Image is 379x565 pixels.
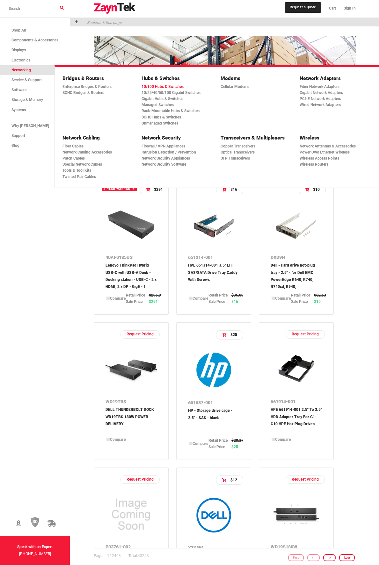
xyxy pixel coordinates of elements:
td: Sale Price [126,299,149,305]
span: Compare [275,437,291,442]
a: Transceivers & Multiplexers [221,134,288,142]
strong: Speak with an Expert [17,545,53,549]
span: 3-year warranty [102,186,137,191]
p: $16 [230,186,237,193]
a: Request Pricing [120,330,160,339]
td: $16 [231,299,244,305]
a: Network Cabling [62,134,130,142]
a: 651687-001HP - Storage drive cage - 2.5" - SAS - black [188,399,239,434]
p: 40AF0135US [106,254,157,262]
span: Electronics [11,58,30,62]
span: Why [PERSON_NAME] [11,124,49,128]
p: Dell - Hard drive hot-plug tray - 2.5" - for Dell EMC PowerEdge R640, R740, R740xd, R940, [271,262,322,289]
span: Compare [193,441,208,446]
a: Request Pricing [286,476,325,484]
p: WD19TBS [106,398,157,406]
p: DELL THUNDERBOLT DOCK WD19TBS 130W POWER DELIVERY [106,406,157,433]
a: Request Pricing [120,476,160,484]
span: Cart [329,6,336,11]
img: X7K8W -- GEN 14 3.5 LFF DRIVE CADDY [188,492,239,538]
a: Patch Cables [62,155,130,161]
a: Request Pricing [286,330,325,339]
span: Service & Support [11,78,42,82]
p: 651687-001 [188,399,239,407]
a: Wireless Routers [300,161,367,168]
span: Displays [11,48,26,52]
td: $291 [149,299,163,305]
a: SOHO Bridges & Routers [62,90,130,96]
a: 10/100 Hubs & Switches [142,84,209,90]
a: [PHONE_NUMBER] [19,552,51,556]
span: Storage & Memory [11,97,43,102]
a: Hubs & Switches [142,75,209,82]
td: $52.63 [314,292,326,298]
p: 43243 [125,548,153,563]
td: $296.99 [149,292,163,298]
a: Fiber Network Adapters [300,84,367,90]
a: 651314-001HPE 651314-001 3.5" LFF SAS/SATA Drive Tray Caddy With Screws [188,254,239,289]
span: Compare [110,296,126,301]
p: $291 [154,186,163,193]
a: Sign In [340,2,356,15]
span: Networking [11,68,31,72]
a: SOHO Hubs & Switches [142,114,209,120]
p: $12 [230,476,237,483]
img: 651687-001 -- HPE 2.5" SAS SATA HDD Tray Caddy For HPE Proliant Gen8/9/10 W/Screws [188,347,239,393]
a: Managed Switches [142,102,209,108]
a: Optical Transceivers [221,149,288,155]
a: Modems [221,75,288,82]
a: Gigabit Network Adapters [300,90,367,96]
img: WD19S180W -- DELL WDS189W USB-C DOCK [271,491,322,537]
a: WD19TBSDELL THUNDERBOLT DOCK WD19TBS 130W POWER DELIVERY [106,398,157,433]
td: Sale Price [208,444,231,450]
span: Blog [11,143,19,148]
a: Request a Quote [285,2,321,12]
img: DXD9H -- DELL 2.5 14G SAS/SATA Drive Tray [273,202,319,248]
p: $25 [230,331,237,338]
p: DXD9H [271,254,322,262]
a: Firewall / VPN Appliances [142,143,209,149]
img: 661914-001 -- HP 2.5 TO 3.5 SFF TO LFF ADAPTER TRAY CADDY MOUNT [273,346,319,392]
a: Network Cabling Accessories [62,149,130,155]
td: Sale Price [291,299,314,305]
td: Retail Price [126,292,149,298]
a: Network Security Appliances [142,155,209,161]
h5: Bridges & Routers [62,75,130,82]
p: Lenovo ThinkPad Hybrid USB-C with USB-A Dock - Docking station - USB-C - 2 x HDMI, 2 x DP - GigE - 1 [106,262,157,289]
img: WD19TBS -- DELL THUNDERBOLT DOCK WD 19TBS 130W POWER DELIVERY [106,346,157,392]
a: DXD9HDell - Hard drive hot-plug tray - 2.5" - for Dell EMC PowerEdge R640, R740, R740xd, R940, [271,254,322,289]
p: 651314-001 [188,254,239,262]
a: Cart [325,2,340,15]
td: $28.37 [231,438,244,444]
a: Wired Network Adapters [300,102,367,108]
a: Special Network Cables [62,161,130,168]
a: Fiber Cables [62,143,130,149]
td: $25 [231,444,244,450]
p: / 2403 [94,548,125,563]
a: Rack-Mountable Hubs & Switches [142,108,209,114]
a: Tools & Tool Kits [62,168,130,174]
span: Shop All [11,28,26,32]
a: Network Adapters [300,75,367,82]
a: SFP Transceivers [221,155,288,161]
a: Last [339,554,355,561]
a: Power Over Ethernet Wireless [300,149,367,155]
a: Network Security [142,134,209,142]
td: $10 [314,299,326,305]
a: Enterprise Bridges & Routers [62,84,130,90]
a: Network Security Software [142,161,209,168]
td: Retail Price [208,292,231,298]
a: PCI-E Network Adapters [300,96,367,102]
p: $10 [313,186,320,193]
span: Components & Accessories [11,38,58,42]
a: Wireless Access Points [300,155,367,161]
img: P03761-002 -- HPE BASIC CARRIER TRAY G10plus [108,491,154,537]
td: Retail Price [208,438,231,444]
span: Software [11,88,26,92]
a: 10/25/40/50/100 Gigabit Switches [142,90,209,96]
span: Compare [193,296,208,301]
